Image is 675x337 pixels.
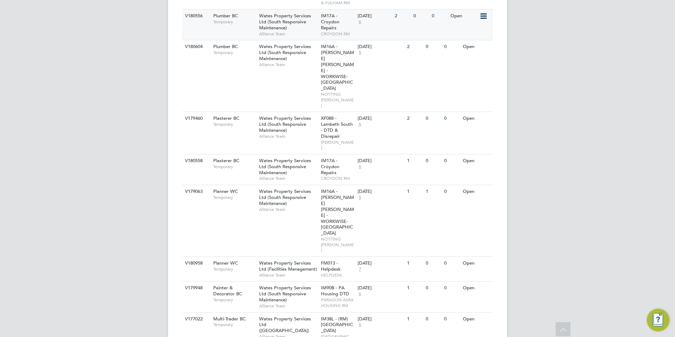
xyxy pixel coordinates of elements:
[393,10,411,23] div: 2
[321,43,354,91] span: IM16A - [PERSON_NAME] [PERSON_NAME] - WORKWISE- [GEOGRAPHIC_DATA]
[461,313,492,326] div: Open
[183,313,208,326] div: V177022
[405,112,424,125] div: 2
[461,185,492,198] div: Open
[358,266,362,272] span: 7
[321,91,354,108] span: NOTTING [PERSON_NAME]
[358,164,362,170] span: 6
[321,272,354,278] span: HELPDESK
[259,13,311,31] span: Wates Property Services Ltd (South Responsive Maintenance)
[442,257,461,270] div: 0
[259,316,311,334] span: Wates Property Services Ltd ([GEOGRAPHIC_DATA])
[358,260,404,266] div: [DATE]
[259,272,317,278] span: Alliance Team
[358,158,404,164] div: [DATE]
[358,322,362,328] span: 6
[321,13,339,31] span: IM17A - Croydon Repairs
[442,185,461,198] div: 0
[259,31,317,37] span: Alliance Team
[461,257,492,270] div: Open
[213,260,238,266] span: Planner WC
[321,297,354,308] span: PARAGON ASRA HOUSING RM
[321,260,341,272] span: FM013 - Helpdesk
[461,40,492,53] div: Open
[442,282,461,295] div: 0
[358,19,362,25] span: 6
[424,313,442,326] div: 0
[183,40,208,53] div: V180604
[358,189,404,195] div: [DATE]
[405,154,424,167] div: 1
[321,158,339,176] span: IM17A - Croydon Repairs
[213,322,256,327] span: Temporary
[259,188,311,206] span: Wates Property Services Ltd (South Responsive Maintenance)
[321,140,354,150] span: [PERSON_NAME]
[442,112,461,125] div: 0
[213,158,239,164] span: Plasterer BC
[358,122,362,128] span: 6
[405,257,424,270] div: 1
[259,62,317,67] span: Alliance Team
[405,313,424,326] div: 1
[424,257,442,270] div: 0
[358,291,362,297] span: 6
[213,195,256,200] span: Temporary
[183,10,208,23] div: V180556
[412,10,430,23] div: 0
[424,40,442,53] div: 0
[449,10,479,23] div: Open
[321,31,354,37] span: CROYDON RM
[442,154,461,167] div: 0
[213,115,239,121] span: Plasterer BC
[442,313,461,326] div: 0
[183,185,208,198] div: V179063
[259,115,311,133] span: Wates Property Services Ltd (South Responsive Maintenance)
[358,50,362,56] span: 5
[259,303,317,309] span: Alliance Team
[259,43,311,61] span: Wates Property Services Ltd (South Responsive Maintenance)
[461,282,492,295] div: Open
[424,185,442,198] div: 1
[424,154,442,167] div: 0
[321,115,353,139] span: XF088 - Lambeth South - DTD & Disrepair
[424,112,442,125] div: 0
[213,43,238,49] span: Plumber BC
[461,154,492,167] div: Open
[213,164,256,170] span: Temporary
[321,176,354,181] span: CROYDON RM
[358,285,404,291] div: [DATE]
[358,44,404,50] div: [DATE]
[358,316,404,322] div: [DATE]
[321,285,349,297] span: IM90B - PA Housing DTD
[424,282,442,295] div: 0
[358,13,391,19] div: [DATE]
[321,188,354,236] span: IM16A - [PERSON_NAME] [PERSON_NAME] - WORKWISE- [GEOGRAPHIC_DATA]
[405,185,424,198] div: 1
[321,316,353,334] span: IM38L - (RM) [GEOGRAPHIC_DATA]
[358,116,404,122] div: [DATE]
[213,19,256,25] span: Temporary
[213,266,256,272] span: Temporary
[213,297,256,303] span: Temporary
[259,158,311,176] span: Wates Property Services Ltd (South Responsive Maintenance)
[213,316,246,322] span: Multi-Trader BC
[259,260,317,272] span: Wates Property Services Ltd (Facilities Management)
[183,257,208,270] div: V180958
[405,40,424,53] div: 2
[259,134,317,139] span: Alliance Team
[405,282,424,295] div: 1
[259,285,311,303] span: Wates Property Services Ltd (South Responsive Maintenance)
[259,176,317,181] span: Alliance Team
[442,40,461,53] div: 0
[213,122,256,127] span: Temporary
[321,236,354,253] span: NOTTING [PERSON_NAME]
[461,112,492,125] div: Open
[358,195,362,201] span: 5
[430,10,448,23] div: 0
[647,309,669,331] button: Engage Resource Center
[183,154,208,167] div: V180558
[213,188,238,194] span: Planner WC
[183,282,208,295] div: V179948
[213,13,238,19] span: Plumber BC
[259,207,317,212] span: Alliance Team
